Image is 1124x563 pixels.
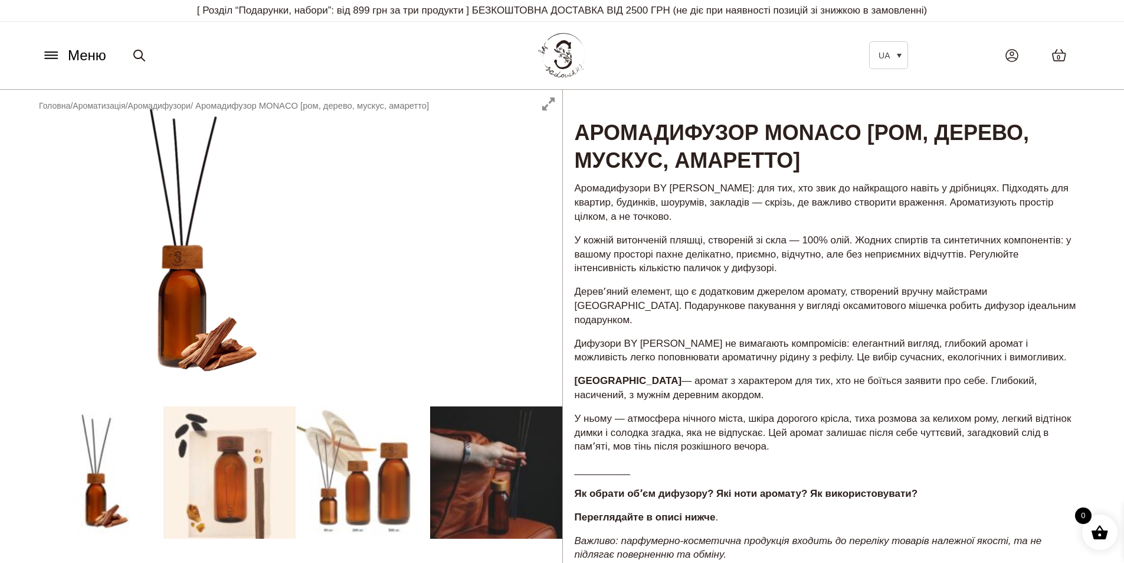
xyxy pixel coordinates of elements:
p: . [575,510,1083,525]
a: 0 [1040,37,1079,74]
nav: Breadcrumb [39,99,429,112]
p: — аромат з характером для тих, хто не боїться заявити про себе. Глибокий, насичений, з мужнім дер... [575,374,1083,402]
span: 0 [1075,507,1092,524]
a: Аромадифузори [128,101,191,110]
em: Важливо: парфумерно-косметична продукція входить до переліку товарів належної якості, та не підля... [575,535,1042,561]
p: Деревʼяний елемент, що є додатковим джерелом аромату, створений вручну майстрами [GEOGRAPHIC_DATA... [575,285,1083,327]
strong: Як обрати обʼєм дифузору? Які ноти аромату? Як використовувати? [575,488,918,499]
p: __________ [575,463,1083,477]
p: Дифузори BY [PERSON_NAME] не вимагають компромісів: елегантний вигляд, глибокий аромат і можливіс... [575,337,1083,365]
img: BY SADOVSKIY [538,33,585,77]
strong: [GEOGRAPHIC_DATA] [575,375,682,386]
span: 0 [1057,53,1060,63]
a: Головна [39,101,70,110]
p: Аромадифузори BY [PERSON_NAME]: для тих, хто звик до найкращого навіть у дрібницях. Підходять для... [575,181,1083,223]
strong: Переглядайте в описі нижче [575,512,716,523]
span: UA [879,51,890,60]
button: Меню [38,44,110,67]
span: Меню [68,45,106,66]
h1: Аромадифузор MONACO [ром, дерево, мускус, амаретто] [563,90,1095,176]
p: У ньому — атмосфера нічного міста, шкіра дорогого крісла, тиха розмова за келихом рому, легкий ві... [575,412,1083,454]
a: UA [869,41,908,69]
a: Ароматизація [73,101,125,110]
p: У кожній витонченій пляшці, створеній зі скла — 100% олій. Жодних спиртів та синтетичних компонен... [575,233,1083,275]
